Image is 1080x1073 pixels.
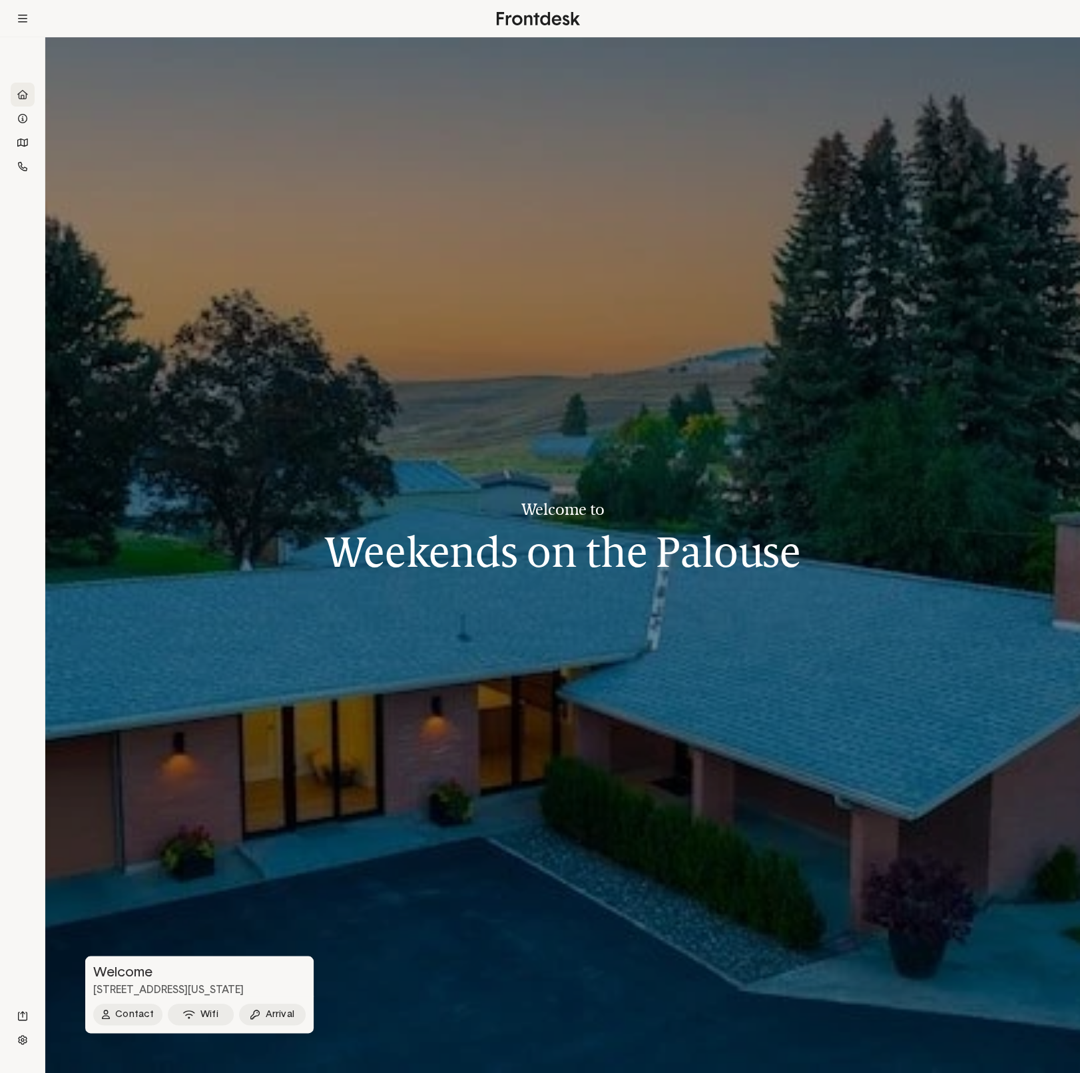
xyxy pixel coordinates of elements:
[324,501,800,518] h3: Welcome to
[11,107,34,131] li: Navigation item
[324,529,800,575] h1: Weekends on the Palouse
[93,1004,162,1025] button: Contact
[85,964,311,980] h3: Welcome
[11,1004,34,1028] li: Navigation item
[11,155,34,179] li: Navigation item
[85,982,314,996] p: [STREET_ADDRESS][US_STATE]
[168,1004,234,1025] button: Wifi
[11,83,34,107] li: Navigation item
[239,1004,306,1025] button: Arrival
[11,1028,34,1052] li: Navigation item
[11,131,34,155] li: Navigation item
